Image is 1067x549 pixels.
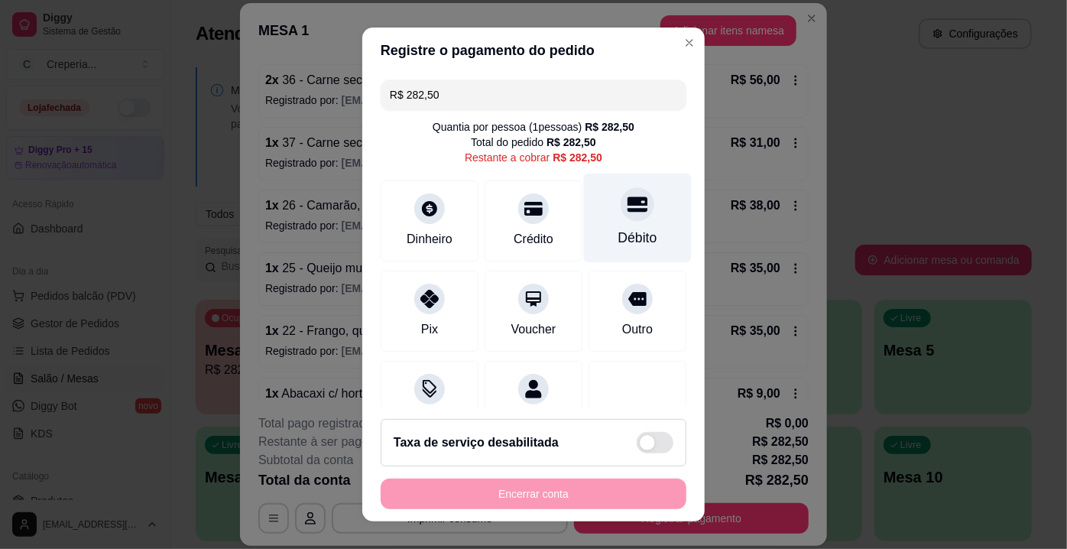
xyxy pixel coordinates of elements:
button: Close [677,31,702,55]
h2: Taxa de serviço desabilitada [394,434,559,452]
div: Débito [618,228,657,248]
div: R$ 282,50 [585,119,634,135]
div: Quantia por pessoa ( 1 pessoas) [433,119,634,135]
div: Restante a cobrar [465,150,602,165]
div: R$ 282,50 [553,150,602,165]
div: Outro [622,320,653,339]
input: Ex.: hambúrguer de cordeiro [390,80,677,110]
div: Crédito [514,230,553,249]
div: Total do pedido [471,135,596,150]
div: Pix [421,320,438,339]
header: Registre o pagamento do pedido [362,28,705,73]
div: R$ 282,50 [546,135,596,150]
div: Dinheiro [407,230,452,249]
div: Voucher [511,320,556,339]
